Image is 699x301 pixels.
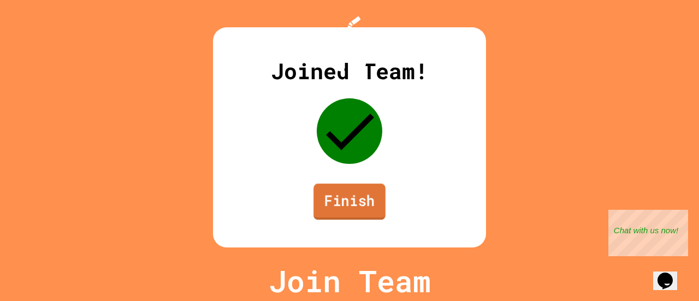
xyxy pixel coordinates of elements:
iframe: chat widget [608,210,688,256]
img: Logo.svg [328,16,371,72]
a: Finish [313,184,386,220]
iframe: chat widget [653,257,688,290]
